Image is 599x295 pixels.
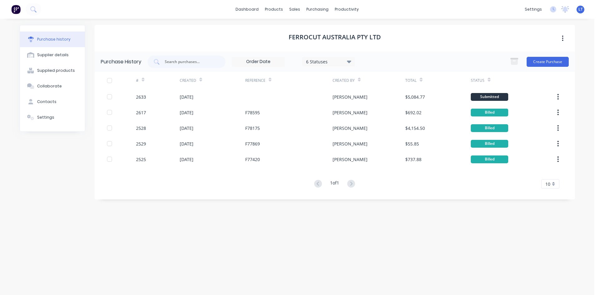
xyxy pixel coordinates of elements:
div: [DATE] [180,125,193,131]
button: Contacts [20,94,85,110]
div: F77420 [245,156,260,163]
div: Billed [471,140,508,148]
div: # [136,78,139,83]
div: Contacts [37,99,56,105]
button: Collaborate [20,78,85,94]
div: Purchase History [101,58,141,66]
div: [DATE] [180,109,193,116]
button: Purchase history [20,32,85,47]
div: 1 of 1 [330,179,339,189]
div: Submitted [471,93,508,101]
div: Supplied products [37,68,75,73]
div: [PERSON_NAME] [333,156,368,163]
div: Created [180,78,196,83]
a: dashboard [232,5,262,14]
div: Created By [333,78,355,83]
div: Billed [471,124,508,132]
div: 2617 [136,109,146,116]
button: Settings [20,110,85,125]
button: Supplied products [20,63,85,78]
div: [DATE] [180,94,193,100]
div: 2633 [136,94,146,100]
div: F77869 [245,140,260,147]
div: 2525 [136,156,146,163]
span: 10 [545,181,550,187]
div: Supplier details [37,52,69,58]
input: Order Date [232,57,285,66]
div: productivity [332,5,362,14]
div: 6 Statuses [306,58,351,65]
div: [DATE] [180,156,193,163]
div: $692.02 [405,109,421,116]
div: Reference [245,78,265,83]
div: Collaborate [37,83,62,89]
div: purchasing [303,5,332,14]
div: F78175 [245,125,260,131]
div: $4,154.50 [405,125,425,131]
h1: Ferrocut Australia Pty Ltd [289,33,381,41]
input: Search purchases... [164,59,216,65]
button: Supplier details [20,47,85,63]
div: Settings [37,115,54,120]
div: Billed [471,109,508,116]
div: Status [471,78,485,83]
div: products [262,5,286,14]
div: Total [405,78,416,83]
button: Create Purchase [527,57,569,67]
div: [PERSON_NAME] [333,125,368,131]
div: [PERSON_NAME] [333,109,368,116]
div: [PERSON_NAME] [333,140,368,147]
span: LT [578,7,583,12]
img: Factory [11,5,21,14]
div: Billed [471,155,508,163]
div: 2529 [136,140,146,147]
div: $737.88 [405,156,421,163]
div: sales [286,5,303,14]
div: 2528 [136,125,146,131]
div: settings [522,5,545,14]
div: F78595 [245,109,260,116]
div: Purchase history [37,37,71,42]
iframe: Intercom live chat [578,274,593,289]
div: $55.85 [405,140,419,147]
div: [PERSON_NAME] [333,94,368,100]
div: $5,084.77 [405,94,425,100]
div: [DATE] [180,140,193,147]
